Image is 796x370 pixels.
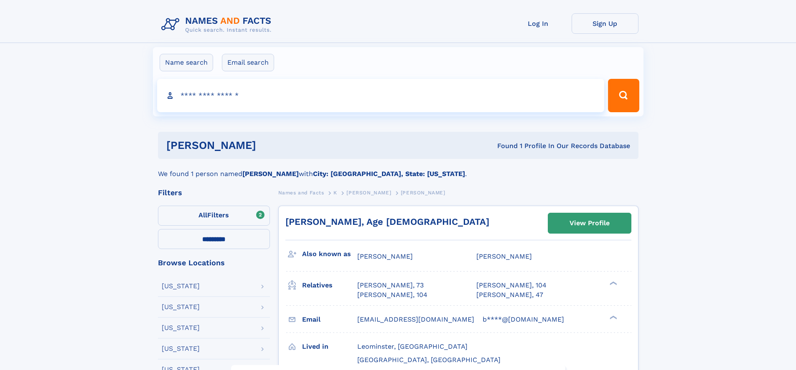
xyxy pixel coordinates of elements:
a: Sign Up [572,13,638,34]
div: Browse Locations [158,259,270,267]
a: [PERSON_NAME], 104 [476,281,547,290]
h1: [PERSON_NAME] [166,140,377,151]
a: [PERSON_NAME] [346,187,391,198]
span: K [333,190,337,196]
h3: Lived in [302,340,357,354]
img: Logo Names and Facts [158,13,278,36]
div: [US_STATE] [162,345,200,352]
label: Name search [160,54,213,71]
b: City: [GEOGRAPHIC_DATA], State: [US_STATE] [313,170,465,178]
a: [PERSON_NAME], 47 [476,290,543,300]
a: View Profile [548,213,631,233]
a: Names and Facts [278,187,324,198]
span: [GEOGRAPHIC_DATA], [GEOGRAPHIC_DATA] [357,356,501,364]
a: [PERSON_NAME], 73 [357,281,424,290]
span: [PERSON_NAME] [401,190,445,196]
h3: Also known as [302,247,357,261]
div: [US_STATE] [162,283,200,289]
span: [PERSON_NAME] [357,252,413,260]
h3: Email [302,312,357,327]
div: Found 1 Profile In Our Records Database [376,141,630,151]
div: Filters [158,189,270,196]
h3: Relatives [302,278,357,292]
input: search input [157,79,605,112]
b: [PERSON_NAME] [242,170,299,178]
div: [US_STATE] [162,304,200,310]
div: ❯ [608,281,618,286]
span: Leominster, [GEOGRAPHIC_DATA] [357,342,468,350]
div: View Profile [570,214,610,233]
span: All [198,211,207,219]
a: K [333,187,337,198]
a: [PERSON_NAME], Age [DEMOGRAPHIC_DATA] [285,216,489,227]
span: [EMAIL_ADDRESS][DOMAIN_NAME] [357,315,474,323]
span: [PERSON_NAME] [476,252,532,260]
span: [PERSON_NAME] [346,190,391,196]
label: Filters [158,206,270,226]
label: Email search [222,54,274,71]
a: Log In [505,13,572,34]
div: We found 1 person named with . [158,159,638,179]
button: Search Button [608,79,639,112]
a: [PERSON_NAME], 104 [357,290,427,300]
div: [US_STATE] [162,325,200,331]
div: ❯ [608,315,618,320]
